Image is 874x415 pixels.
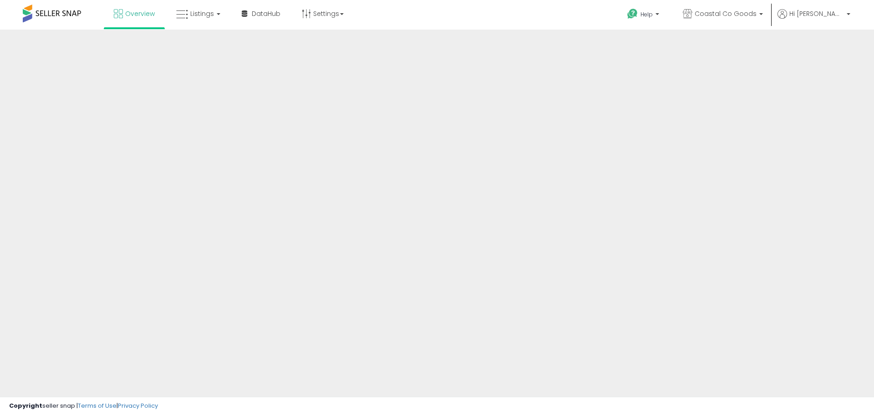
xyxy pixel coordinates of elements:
a: Help [620,1,668,30]
a: Terms of Use [78,401,117,410]
span: Listings [190,9,214,18]
span: Overview [125,9,155,18]
a: Privacy Policy [118,401,158,410]
span: DataHub [252,9,280,18]
div: seller snap | | [9,402,158,410]
i: Get Help [627,8,638,20]
a: Hi [PERSON_NAME] [777,9,850,30]
span: Help [640,10,653,18]
strong: Copyright [9,401,42,410]
span: Coastal Co Goods [695,9,757,18]
span: Hi [PERSON_NAME] [789,9,844,18]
